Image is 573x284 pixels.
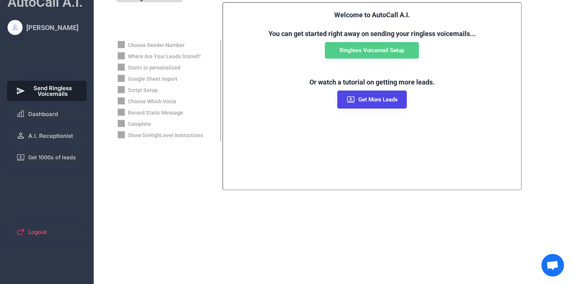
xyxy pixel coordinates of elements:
[128,121,151,128] div: Complete
[541,254,564,276] a: Open chat
[28,111,58,117] span: Dashboard
[309,78,435,86] font: Or watch a tutorial on getting more leads.
[128,64,180,72] div: Static or personalized
[337,91,407,109] button: Get More Leads
[325,42,419,59] button: Ringless Voicemail Setup
[268,11,476,38] font: Welcome to AutoCall A.I. You can get started right away on sending your ringless voicemails...
[26,23,79,32] div: [PERSON_NAME]
[28,133,73,139] span: A.I. Receptionist
[128,132,203,139] div: Show GoHighLevel Instructions
[28,85,78,97] span: Send Ringless Voicemails
[128,42,185,49] div: Choose Sender Number
[128,76,177,83] div: Google Sheet Import
[7,223,87,241] button: Logout
[358,97,398,103] span: Get More Leads
[128,109,183,117] div: Record Static Message
[128,87,158,94] div: Script Setup
[7,148,87,166] button: Get 1000s of leads
[128,53,201,60] div: Where Are Your Leads Stored?
[7,127,87,145] button: A.I. Receptionist
[7,105,87,123] button: Dashboard
[28,155,76,160] span: Get 1000s of leads
[28,229,47,235] span: Logout
[128,98,176,106] div: Choose Which Voice
[7,81,87,101] button: Send Ringless Voicemails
